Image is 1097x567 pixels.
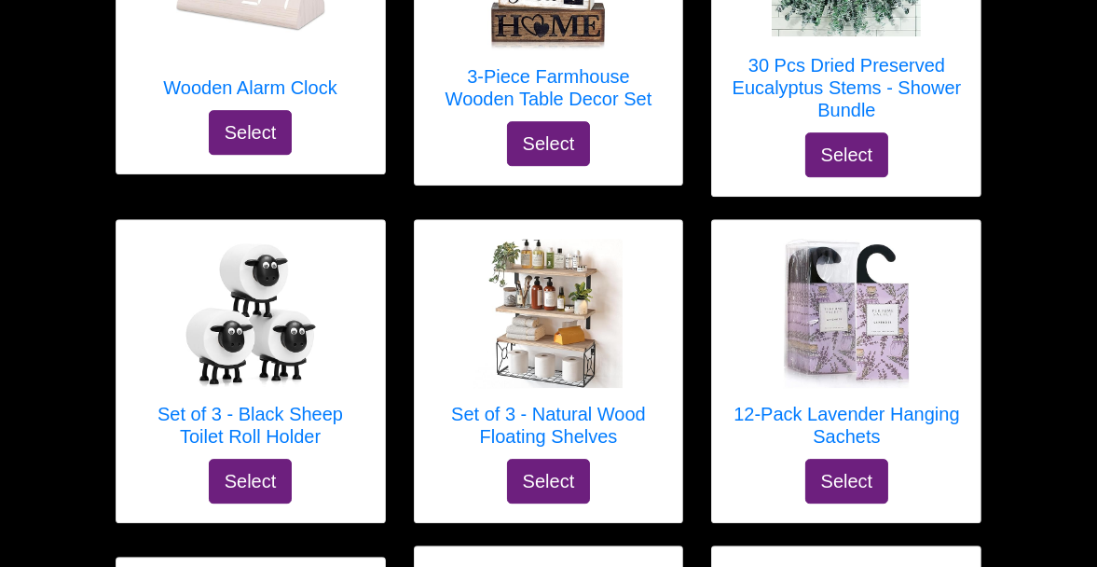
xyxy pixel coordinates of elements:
img: Set of 3 - Natural Wood Floating Shelves [473,239,623,388]
h5: Wooden Alarm Clock [163,76,336,99]
a: Set of 3 - Black Sheep Toilet Roll Holder Set of 3 - Black Sheep Toilet Roll Holder [135,239,366,459]
h5: Set of 3 - Natural Wood Floating Shelves [433,403,665,448]
button: Select [507,459,591,504]
button: Select [805,132,889,177]
h5: 12-Pack Lavender Hanging Sachets [731,403,962,448]
img: Set of 3 - Black Sheep Toilet Roll Holder [176,239,325,388]
button: Select [209,110,293,155]
h5: Set of 3 - Black Sheep Toilet Roll Holder [135,403,366,448]
h5: 3-Piece Farmhouse Wooden Table Decor Set [433,65,665,110]
a: 12-Pack Lavender Hanging Sachets 12-Pack Lavender Hanging Sachets [731,239,962,459]
button: Select [805,459,889,504]
button: Select [209,459,293,504]
img: 12-Pack Lavender Hanging Sachets [772,239,921,388]
a: Set of 3 - Natural Wood Floating Shelves Set of 3 - Natural Wood Floating Shelves [433,239,665,459]
h5: 30 Pcs Dried Preserved Eucalyptus Stems - Shower Bundle [731,54,962,121]
button: Select [507,121,591,166]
